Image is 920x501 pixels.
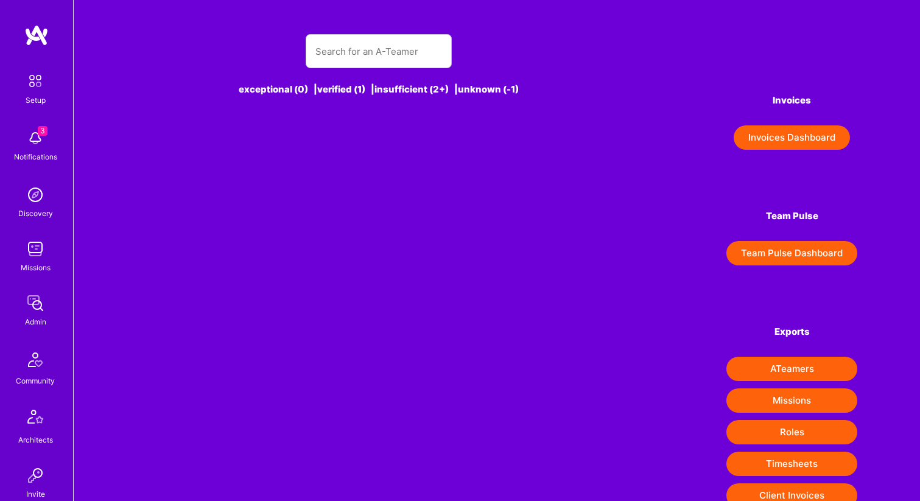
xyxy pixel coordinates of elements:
[21,261,51,274] div: Missions
[18,207,53,220] div: Discovery
[136,83,621,96] div: exceptional (0) | verified (1) | insufficient (2+) | unknown (-1)
[26,94,46,107] div: Setup
[21,404,50,433] img: Architects
[23,183,47,207] img: discovery
[16,374,55,387] div: Community
[14,150,57,163] div: Notifications
[18,433,53,446] div: Architects
[23,291,47,315] img: admin teamwork
[23,68,48,94] img: setup
[726,211,857,222] h4: Team Pulse
[26,488,45,500] div: Invite
[726,95,857,106] h4: Invoices
[726,241,857,265] button: Team Pulse Dashboard
[23,463,47,488] img: Invite
[38,126,47,136] span: 3
[726,420,857,444] button: Roles
[726,357,857,381] button: ATeamers
[726,452,857,476] button: Timesheets
[726,125,857,150] a: Invoices Dashboard
[24,24,49,46] img: logo
[315,36,442,67] input: Search for an A-Teamer
[25,315,46,328] div: Admin
[726,326,857,337] h4: Exports
[23,237,47,261] img: teamwork
[23,126,47,150] img: bell
[21,345,50,374] img: Community
[726,388,857,413] button: Missions
[734,125,850,150] button: Invoices Dashboard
